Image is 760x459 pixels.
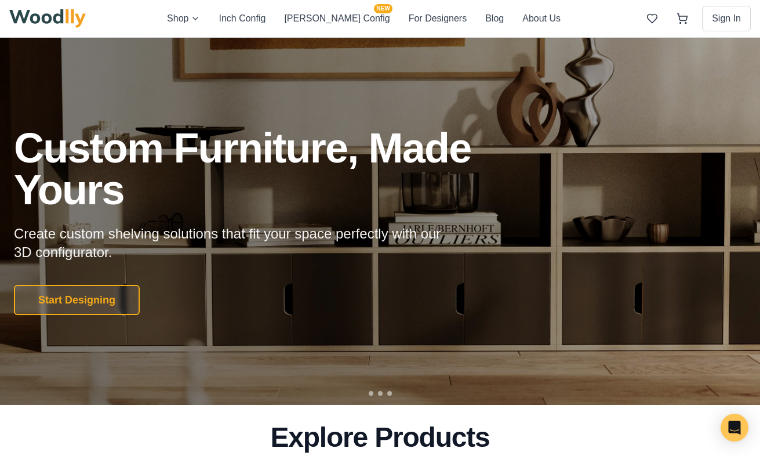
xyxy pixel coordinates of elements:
[9,9,86,28] img: Woodlly
[284,11,390,26] button: [PERSON_NAME] ConfigNEW
[14,127,533,211] h1: Custom Furniture, Made Yours
[14,285,140,315] button: Start Designing
[702,6,751,31] button: Sign In
[485,11,504,26] button: Blog
[721,414,748,442] div: Open Intercom Messenger
[374,4,392,13] span: NEW
[219,11,266,26] button: Inch Config
[14,225,459,262] p: Create custom shelving solutions that fit your space perfectly with our 3D configurator.
[409,11,467,26] button: For Designers
[522,11,561,26] button: About Us
[167,11,200,26] button: Shop
[14,424,746,451] h2: Explore Products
